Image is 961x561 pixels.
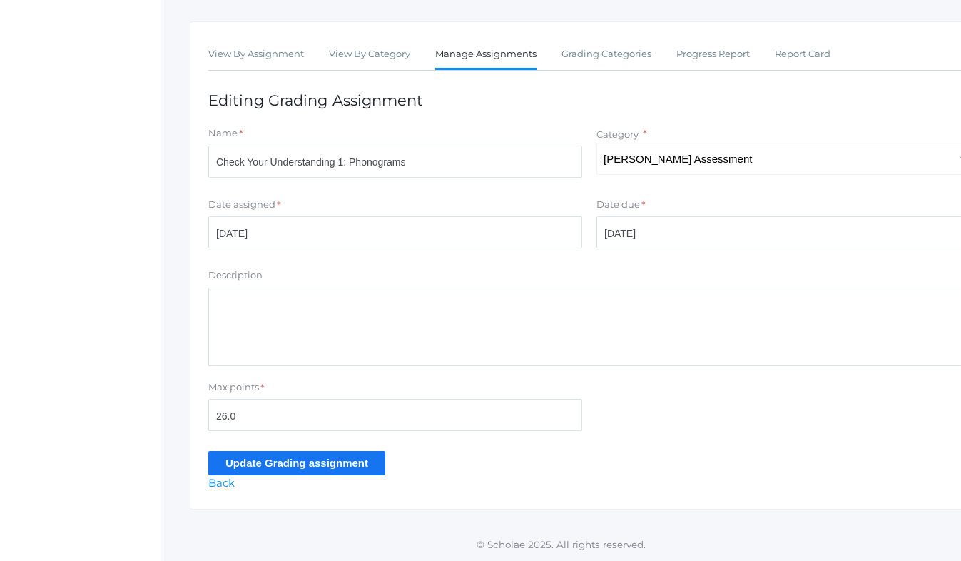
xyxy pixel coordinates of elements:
p: © Scholae 2025. All rights reserved. [161,537,961,552]
a: Back [208,476,235,490]
label: Name [208,126,238,141]
input: Update Grading assignment [208,451,385,475]
label: Date due [596,198,640,212]
label: Category [596,128,639,140]
a: Grading Categories [561,40,651,69]
a: View By Category [329,40,410,69]
a: Progress Report [676,40,750,69]
label: Description [208,268,263,283]
label: Max points [208,380,259,395]
a: Manage Assignments [435,40,537,71]
label: Date assigned [208,198,275,212]
a: Report Card [775,40,830,69]
a: View By Assignment [208,40,304,69]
